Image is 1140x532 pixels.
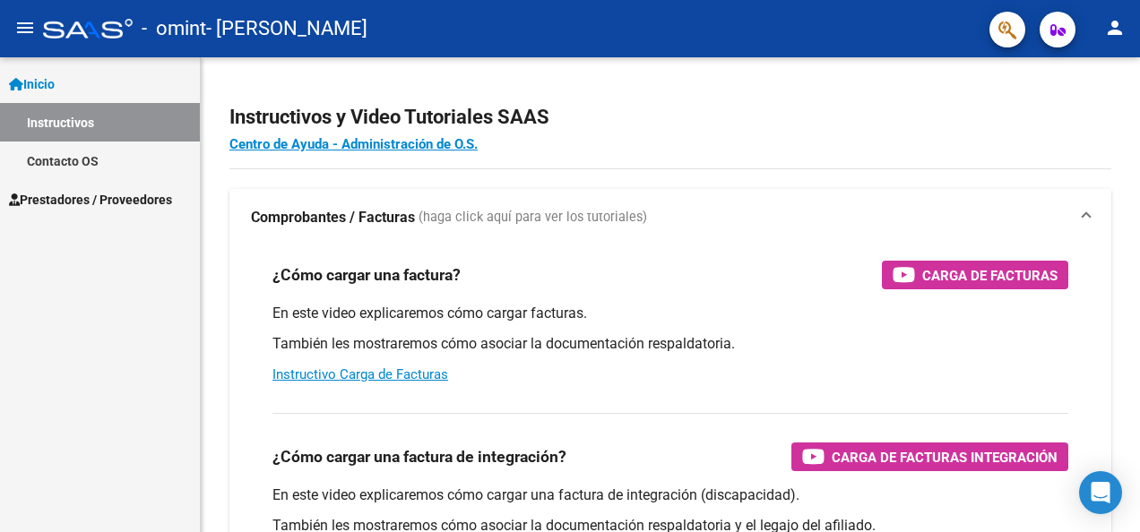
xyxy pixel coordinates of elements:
[272,334,1068,354] p: También les mostraremos cómo asociar la documentación respaldatoria.
[1079,471,1122,514] div: Open Intercom Messenger
[882,261,1068,289] button: Carga de Facturas
[922,264,1058,287] span: Carga de Facturas
[142,9,206,48] span: - omint
[272,366,448,382] a: Instructivo Carga de Facturas
[251,208,415,227] strong: Comprobantes / Facturas
[229,136,478,152] a: Centro de Ayuda - Administración de O.S.
[272,485,1068,505] p: En este video explicaremos cómo cargar una factura de integración (discapacidad).
[229,189,1111,246] mat-expansion-panel-header: Comprobantes / Facturas (haga click aquí para ver los tutoriales)
[272,444,566,469] h3: ¿Cómo cargar una factura de integración?
[206,9,367,48] span: - [PERSON_NAME]
[419,208,647,227] span: (haga click aquí para ver los tutoriales)
[229,100,1111,134] h2: Instructivos y Video Tutoriales SAAS
[9,190,172,210] span: Prestadores / Proveedores
[14,17,36,39] mat-icon: menu
[1104,17,1126,39] mat-icon: person
[272,304,1068,323] p: En este video explicaremos cómo cargar facturas.
[832,446,1058,468] span: Carga de Facturas Integración
[9,74,55,94] span: Inicio
[791,442,1068,471] button: Carga de Facturas Integración
[272,262,461,287] h3: ¿Cómo cargar una factura?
